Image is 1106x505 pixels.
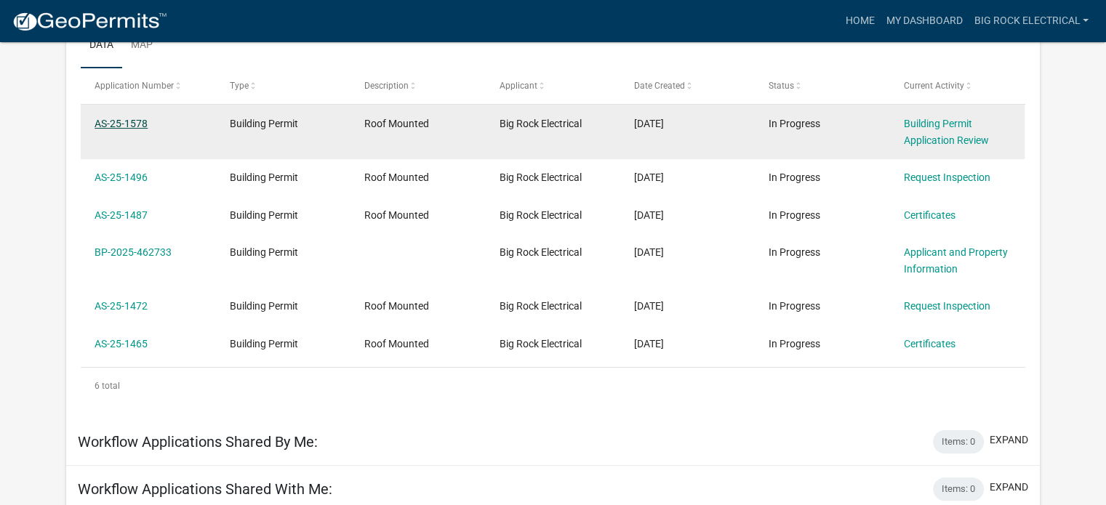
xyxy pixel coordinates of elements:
[81,68,215,103] datatable-header-cell: Application Number
[769,209,820,221] span: In Progress
[364,118,429,129] span: Roof Mounted
[364,171,429,183] span: Roof Mounted
[500,300,582,312] span: Big Rock Electrical
[634,209,664,221] span: 08/13/2025
[364,338,429,350] span: Roof Mounted
[890,68,1025,103] datatable-header-cell: Current Activity
[364,300,429,312] span: Roof Mounted
[95,300,148,312] a: AS-25-1472
[904,246,1008,275] a: Applicant and Property Information
[500,118,582,129] span: Big Rock Electrical
[500,209,582,221] span: Big Rock Electrical
[230,300,298,312] span: Building Permit
[81,23,122,69] a: Data
[634,300,664,312] span: 08/11/2025
[215,68,350,103] datatable-header-cell: Type
[230,171,298,183] span: Building Permit
[769,246,820,258] span: In Progress
[78,433,318,451] h5: Workflow Applications Shared By Me:
[769,171,820,183] span: In Progress
[990,480,1028,495] button: expand
[95,338,148,350] a: AS-25-1465
[230,209,298,221] span: Building Permit
[230,246,298,258] span: Building Permit
[634,246,664,258] span: 08/12/2025
[620,68,755,103] datatable-header-cell: Date Created
[230,338,298,350] span: Building Permit
[364,81,409,91] span: Description
[95,246,172,258] a: BP-2025-462733
[904,338,955,350] a: Certificates
[500,246,582,258] span: Big Rock Electrical
[350,68,485,103] datatable-header-cell: Description
[904,118,989,146] a: Building Permit Application Review
[95,171,148,183] a: AS-25-1496
[769,81,794,91] span: Status
[904,81,964,91] span: Current Activity
[122,23,161,69] a: Map
[990,432,1028,448] button: expand
[933,477,984,501] div: Items: 0
[78,480,332,498] h5: Workflow Applications Shared With Me:
[485,68,620,103] datatable-header-cell: Applicant
[634,81,685,91] span: Date Created
[81,368,1025,404] div: 6 total
[500,81,537,91] span: Applicant
[95,81,174,91] span: Application Number
[230,81,249,91] span: Type
[769,118,820,129] span: In Progress
[904,171,990,183] a: Request Inspection
[634,171,664,183] span: 08/13/2025
[634,118,664,129] span: 08/21/2025
[904,209,955,221] a: Certificates
[634,338,664,350] span: 08/11/2025
[904,300,990,312] a: Request Inspection
[933,430,984,453] div: Items: 0
[95,209,148,221] a: AS-25-1487
[880,7,968,35] a: My Dashboard
[95,118,148,129] a: AS-25-1578
[769,338,820,350] span: In Progress
[230,118,298,129] span: Building Permit
[769,300,820,312] span: In Progress
[968,7,1094,35] a: Big Rock Electrical
[755,68,889,103] datatable-header-cell: Status
[364,209,429,221] span: Roof Mounted
[839,7,880,35] a: Home
[500,338,582,350] span: Big Rock Electrical
[500,171,582,183] span: Big Rock Electrical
